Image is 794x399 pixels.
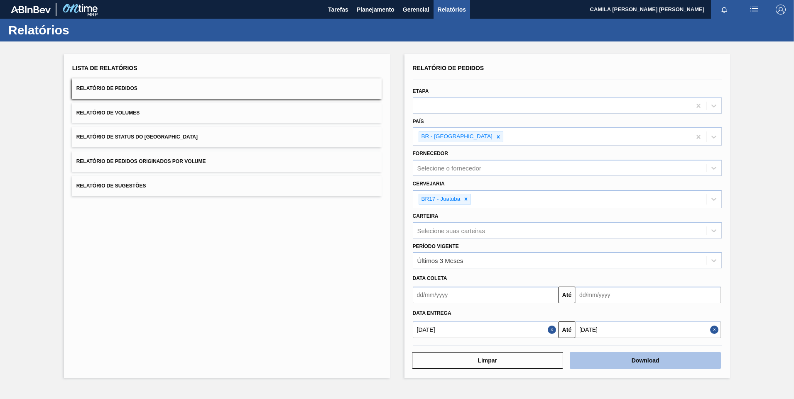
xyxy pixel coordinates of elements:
[76,85,137,91] span: Relatório de Pedidos
[72,78,382,99] button: Relatório de Pedidos
[413,321,559,338] input: dd/mm/yyyy
[357,5,395,15] span: Planejamento
[548,321,559,338] button: Close
[76,134,198,140] span: Relatório de Status do [GEOGRAPHIC_DATA]
[328,5,348,15] span: Tarefas
[575,321,721,338] input: dd/mm/yyyy
[72,103,382,123] button: Relatório de Volumes
[412,352,563,369] button: Limpar
[749,5,759,15] img: userActions
[559,287,575,303] button: Até
[72,65,137,71] span: Lista de Relatórios
[710,321,721,338] button: Close
[8,25,156,35] h1: Relatórios
[711,4,738,15] button: Notificações
[413,181,445,187] label: Cervejaria
[413,151,448,156] label: Fornecedor
[413,287,559,303] input: dd/mm/yyyy
[570,352,721,369] button: Download
[413,243,459,249] label: Período Vigente
[419,194,462,204] div: BR17 - Juatuba
[403,5,429,15] span: Gerencial
[575,287,721,303] input: dd/mm/yyyy
[413,88,429,94] label: Etapa
[76,110,140,116] span: Relatório de Volumes
[72,127,382,147] button: Relatório de Status do [GEOGRAPHIC_DATA]
[76,158,206,164] span: Relatório de Pedidos Originados por Volume
[417,165,481,172] div: Selecione o fornecedor
[776,5,786,15] img: Logout
[413,65,484,71] span: Relatório de Pedidos
[559,321,575,338] button: Até
[76,183,146,189] span: Relatório de Sugestões
[419,131,494,142] div: BR - [GEOGRAPHIC_DATA]
[72,151,382,172] button: Relatório de Pedidos Originados por Volume
[72,176,382,196] button: Relatório de Sugestões
[417,257,463,264] div: Últimos 3 Meses
[413,213,439,219] label: Carteira
[11,6,51,13] img: TNhmsLtSVTkK8tSr43FrP2fwEKptu5GPRR3wAAAABJRU5ErkJggg==
[413,119,424,124] label: País
[413,275,447,281] span: Data coleta
[438,5,466,15] span: Relatórios
[413,310,451,316] span: Data Entrega
[417,227,485,234] div: Selecione suas carteiras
